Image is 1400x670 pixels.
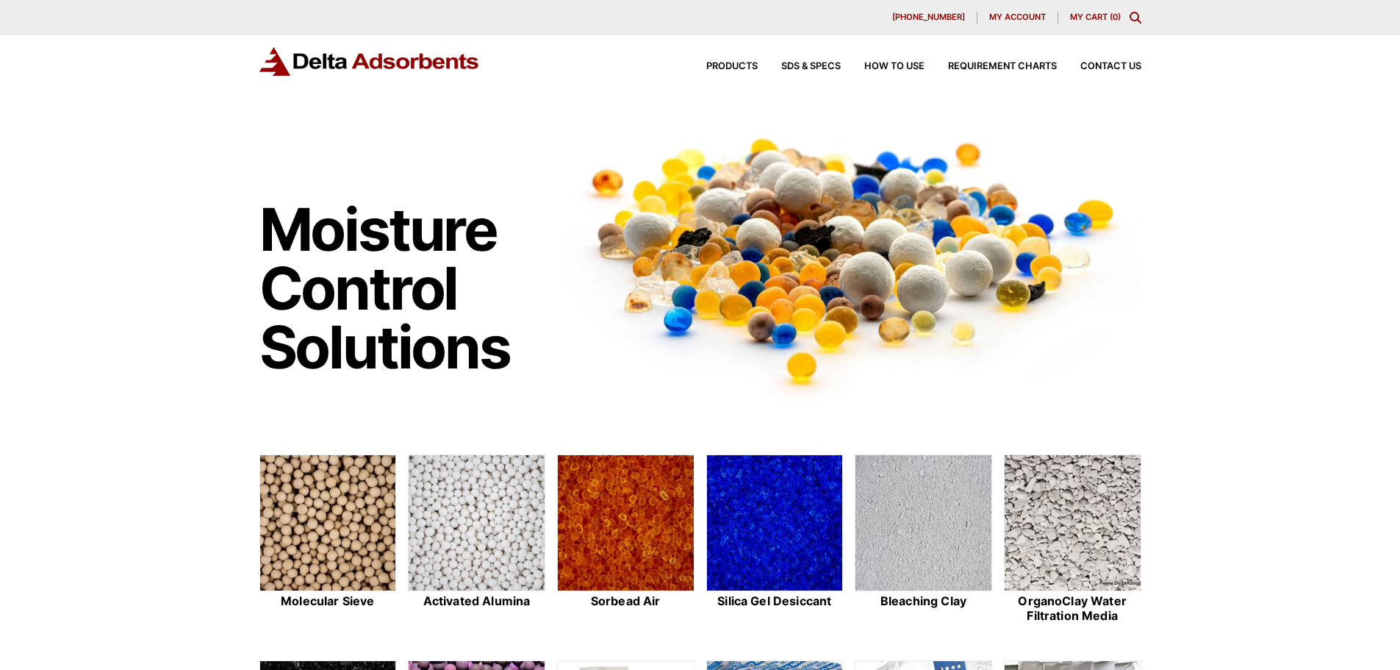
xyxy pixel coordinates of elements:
[1004,455,1141,625] a: OrganoClay Water Filtration Media
[925,62,1057,71] a: Requirement Charts
[557,594,694,608] h2: Sorbead Air
[948,62,1057,71] span: Requirement Charts
[408,455,545,625] a: Activated Alumina
[259,200,543,377] h1: Moisture Control Solutions
[557,111,1141,407] img: Image
[841,62,925,71] a: How to Use
[706,455,844,625] a: Silica Gel Desiccant
[1130,12,1141,24] div: Toggle Modal Content
[259,455,397,625] a: Molecular Sieve
[855,455,992,625] a: Bleaching Clay
[977,12,1058,24] a: My account
[892,13,965,21] span: [PHONE_NUMBER]
[706,594,844,608] h2: Silica Gel Desiccant
[557,455,694,625] a: Sorbead Air
[706,62,758,71] span: Products
[880,12,977,24] a: [PHONE_NUMBER]
[855,594,992,608] h2: Bleaching Clay
[259,594,397,608] h2: Molecular Sieve
[1080,62,1141,71] span: Contact Us
[864,62,925,71] span: How to Use
[989,13,1046,21] span: My account
[1070,12,1121,22] a: My Cart (0)
[1057,62,1141,71] a: Contact Us
[781,62,841,71] span: SDS & SPECS
[408,594,545,608] h2: Activated Alumina
[259,47,480,76] img: Delta Adsorbents
[683,62,758,71] a: Products
[758,62,841,71] a: SDS & SPECS
[1004,594,1141,622] h2: OrganoClay Water Filtration Media
[1113,12,1118,22] span: 0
